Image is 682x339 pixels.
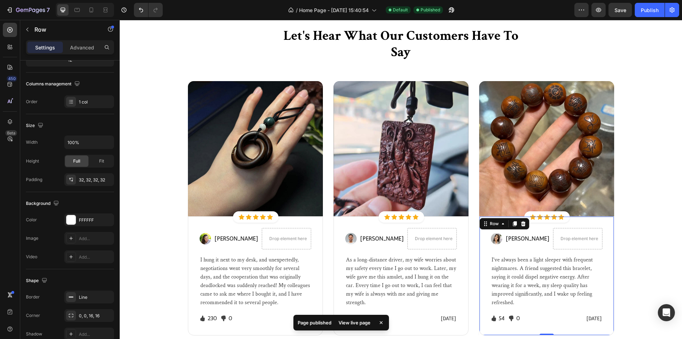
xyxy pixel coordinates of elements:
div: Drop element here [150,216,187,222]
p: As a long-distance driver, my wife worries about my safety every time I go out to work. Later, my... [226,236,336,287]
div: Padding [26,176,42,183]
div: Shape [26,276,49,286]
div: Video [26,254,37,260]
div: 0, 0, 16, 16 [79,313,112,319]
div: Height [26,158,39,164]
p: [PERSON_NAME] [240,214,284,223]
div: Line [79,294,112,301]
div: FFFFFF [79,217,112,223]
div: Beta [5,130,17,136]
span: Save [615,7,626,13]
input: Auto [65,136,114,149]
div: Corner [26,312,40,319]
span: Home Page - [DATE] 15:40:54 [299,6,369,14]
div: Image [26,235,38,242]
p: [DATE] [433,295,482,302]
div: Shadow [26,331,42,337]
p: I hung it next to my desk, and unexpectedly, negotiations went very smoothly for several days, an... [81,236,191,287]
div: Undo/Redo [134,3,163,17]
p: 79 [233,294,240,303]
button: Save [608,3,632,17]
div: Row [369,201,380,207]
span: Default [393,7,408,13]
p: I've always been a light sleeper with frequent nightmares. A friend suggested this bracelet, sayi... [372,236,482,287]
p: 0 [109,294,113,303]
p: Page published [298,319,331,326]
p: Settings [35,44,55,51]
button: 7 [3,3,53,17]
div: Add... [79,235,112,242]
div: View live page [334,318,375,328]
img: Alt Image [371,213,383,224]
div: Columns management [26,79,81,89]
div: Publish [641,6,659,14]
p: 54 [379,294,385,303]
img: Alt Image [359,61,494,196]
button: Publish [635,3,665,17]
div: Add... [79,331,112,338]
span: Full [73,158,80,164]
p: 7 [47,6,50,14]
div: Add... [79,254,112,260]
iframe: Design area [120,20,682,339]
span: Fit [99,158,104,164]
div: Background [26,199,60,208]
div: Drop element here [295,216,332,222]
p: [DATE] [142,295,191,302]
div: Size [26,121,45,131]
div: Open Intercom Messenger [658,304,675,321]
div: Drop element here [441,216,478,222]
div: Color [26,217,37,223]
p: [PERSON_NAME] [386,214,430,223]
p: Advanced [70,44,94,51]
div: 1 col [79,99,112,105]
div: Border [26,294,40,300]
div: Width [26,139,38,145]
div: 32, 32, 32, 32 [79,177,112,183]
p: Row [34,25,95,34]
p: 0 [396,294,400,303]
span: Published [421,7,440,13]
span: / [296,6,298,14]
img: Alt Image [226,213,237,224]
p: 230 [88,294,97,303]
div: 450 [7,76,17,81]
p: 0 [251,294,255,303]
p: [DATE] [288,295,336,302]
div: Order [26,99,38,105]
img: Alt Image [214,61,349,196]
